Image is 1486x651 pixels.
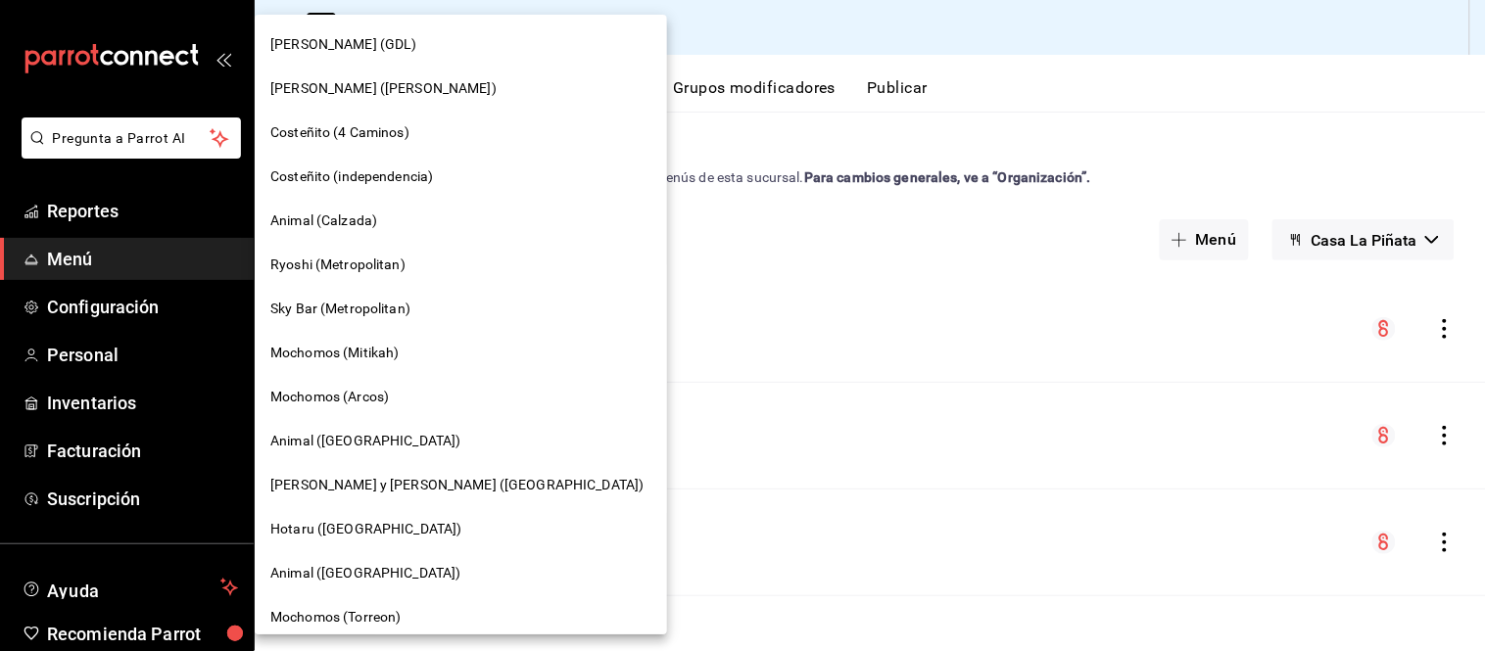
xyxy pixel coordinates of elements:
span: Mochomos (Torreon) [270,607,401,628]
div: Ryoshi (Metropolitan) [255,243,667,287]
span: Hotaru ([GEOGRAPHIC_DATA]) [270,519,461,539]
span: Animal ([GEOGRAPHIC_DATA]) [270,431,460,451]
span: [PERSON_NAME] ([PERSON_NAME]) [270,78,497,99]
span: [PERSON_NAME] (GDL) [270,34,417,55]
div: Animal (Calzada) [255,199,667,243]
div: Mochomos (Torreon) [255,595,667,639]
div: [PERSON_NAME] y [PERSON_NAME] ([GEOGRAPHIC_DATA]) [255,463,667,507]
span: Costeñito (independencia) [270,166,433,187]
span: Sky Bar (Metropolitan) [270,299,410,319]
div: Costeñito (independencia) [255,155,667,199]
span: Ryoshi (Metropolitan) [270,255,406,275]
div: [PERSON_NAME] (GDL) [255,23,667,67]
span: [PERSON_NAME] y [PERSON_NAME] ([GEOGRAPHIC_DATA]) [270,475,644,495]
span: Costeñito (4 Caminos) [270,122,409,143]
div: Costeñito (4 Caminos) [255,111,667,155]
div: Animal ([GEOGRAPHIC_DATA]) [255,419,667,463]
div: Mochomos (Mitikah) [255,331,667,375]
span: Mochomos (Arcos) [270,387,389,407]
div: Sky Bar (Metropolitan) [255,287,667,331]
div: Animal ([GEOGRAPHIC_DATA]) [255,551,667,595]
span: Mochomos (Mitikah) [270,343,399,363]
span: Animal ([GEOGRAPHIC_DATA]) [270,563,460,583]
div: Mochomos (Arcos) [255,375,667,419]
div: Hotaru ([GEOGRAPHIC_DATA]) [255,507,667,551]
span: Animal (Calzada) [270,210,377,231]
div: [PERSON_NAME] ([PERSON_NAME]) [255,67,667,111]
